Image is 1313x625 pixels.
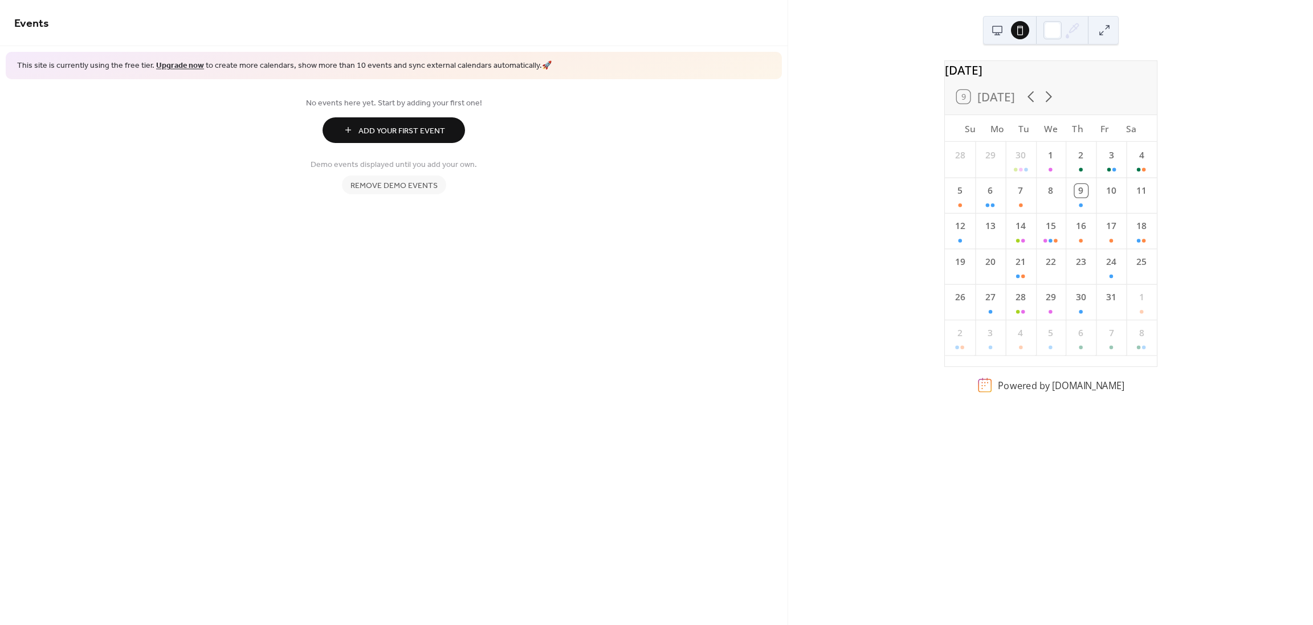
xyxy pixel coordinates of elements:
[1074,220,1087,233] div: 16
[1104,255,1118,268] div: 24
[1052,379,1124,391] a: [DOMAIN_NAME]
[14,97,773,109] span: No events here yet. Start by adding your first one!
[953,255,967,268] div: 19
[342,175,446,194] button: Remove demo events
[1104,326,1118,340] div: 7
[1074,326,1087,340] div: 6
[14,117,773,143] a: Add Your First Event
[1044,291,1057,304] div: 29
[984,149,997,162] div: 29
[1118,115,1145,142] div: Sa
[953,220,967,233] div: 12
[1010,115,1037,142] div: Tu
[1135,184,1148,197] div: 11
[1014,220,1027,233] div: 14
[1014,291,1027,304] div: 28
[1091,115,1118,142] div: Fr
[984,184,997,197] div: 6
[156,58,204,73] a: Upgrade now
[945,61,1157,79] div: [DATE]
[1044,220,1057,233] div: 15
[350,179,438,191] span: Remove demo events
[984,326,997,340] div: 3
[1104,291,1118,304] div: 31
[1135,149,1148,162] div: 4
[358,125,445,137] span: Add Your First Event
[984,255,997,268] div: 20
[1014,149,1027,162] div: 30
[1064,115,1091,142] div: Th
[1104,220,1118,233] div: 17
[1135,255,1148,268] div: 25
[1074,149,1087,162] div: 2
[1074,255,1087,268] div: 23
[1014,326,1027,340] div: 4
[323,117,465,143] button: Add Your First Event
[311,158,477,170] span: Demo events displayed until you add your own.
[1074,184,1087,197] div: 9
[998,379,1124,391] div: Powered by
[1044,184,1057,197] div: 8
[1014,255,1027,268] div: 21
[953,184,967,197] div: 5
[1104,184,1118,197] div: 10
[957,115,984,142] div: Su
[1037,115,1064,142] div: We
[1044,149,1057,162] div: 1
[1074,291,1087,304] div: 30
[1014,184,1027,197] div: 7
[1044,326,1057,340] div: 5
[14,13,49,35] span: Events
[953,291,967,304] div: 26
[1104,149,1118,162] div: 3
[17,60,552,72] span: This site is currently using the free tier. to create more calendars, show more than 10 events an...
[984,220,997,233] div: 13
[953,326,967,340] div: 2
[953,149,967,162] div: 28
[984,115,1010,142] div: Mo
[1135,220,1148,233] div: 18
[984,291,997,304] div: 27
[1044,255,1057,268] div: 22
[1135,326,1148,340] div: 8
[1135,291,1148,304] div: 1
